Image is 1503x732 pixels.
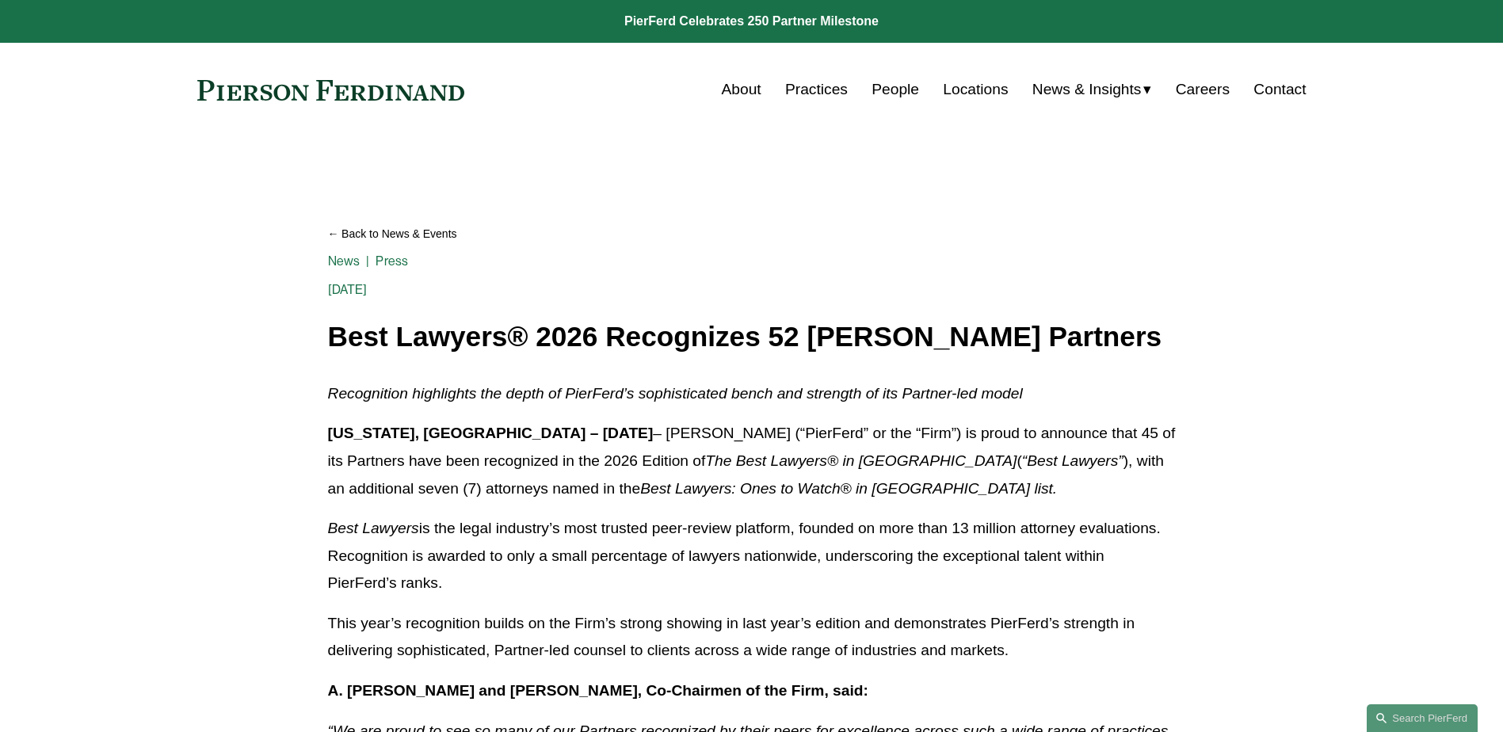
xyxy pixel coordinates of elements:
[328,682,868,699] strong: A. [PERSON_NAME] and [PERSON_NAME], Co-Chairmen of the Firm, said:
[328,385,1023,402] em: Recognition highlights the depth of PierFerd’s sophisticated bench and strength of its Partner-le...
[328,515,1176,597] p: is the legal industry’s most trusted peer-review platform, founded on more than 13 million attorn...
[328,220,1176,248] a: Back to News & Events
[328,610,1176,665] p: This year’s recognition builds on the Firm’s strong showing in last year’s edition and demonstrat...
[722,74,761,105] a: About
[872,74,919,105] a: People
[943,74,1008,105] a: Locations
[1032,76,1142,104] span: News & Insights
[1032,74,1152,105] a: folder dropdown
[785,74,848,105] a: Practices
[1367,704,1478,732] a: Search this site
[640,480,1057,497] em: Best Lawyers: Ones to Watch® in [GEOGRAPHIC_DATA] list.
[328,254,360,269] a: News
[705,452,1017,469] em: The Best Lawyers® in [GEOGRAPHIC_DATA]
[376,254,408,269] a: Press
[328,322,1176,353] h1: Best Lawyers® 2026 Recognizes 52 [PERSON_NAME] Partners
[328,520,419,536] em: Best Lawyers
[328,282,368,297] span: [DATE]
[1176,74,1230,105] a: Careers
[328,425,654,441] strong: [US_STATE], [GEOGRAPHIC_DATA] – [DATE]
[1022,452,1123,469] em: “Best Lawyers”
[1253,74,1306,105] a: Contact
[328,420,1176,502] p: – [PERSON_NAME] (“PierFerd” or the “Firm”) is proud to announce that 45 of its Partners have been...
